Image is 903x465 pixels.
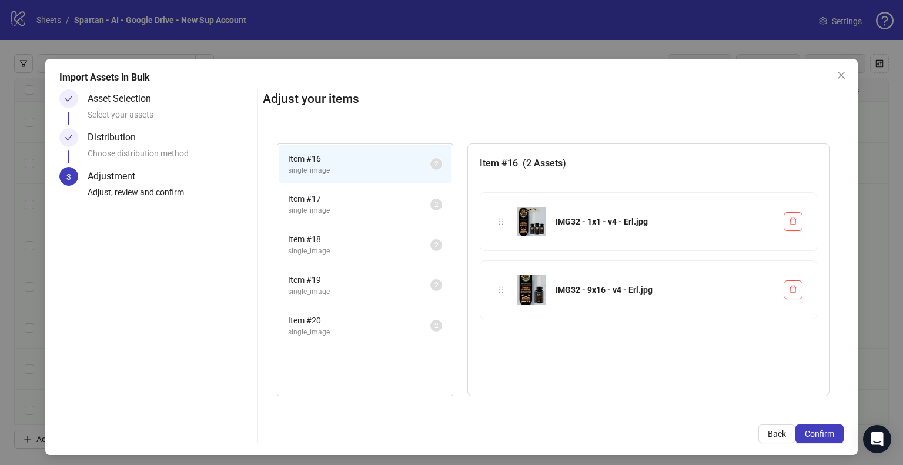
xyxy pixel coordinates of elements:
div: Asset Selection [88,89,160,108]
span: Item # 17 [288,192,430,205]
div: Select your assets [88,108,253,128]
span: Item # 20 [288,314,430,327]
span: 2 [434,281,439,289]
div: IMG32 - 9x16 - v4 - Erl.jpg [556,283,774,296]
span: single_image [288,246,430,257]
span: ( 2 Assets ) [523,158,566,169]
span: delete [789,285,797,293]
span: Item # 16 [288,152,430,165]
span: 2 [434,200,439,209]
button: Back [758,424,795,443]
div: Open Intercom Messenger [863,425,891,453]
span: holder [497,218,505,226]
span: Item # 18 [288,233,430,246]
sup: 2 [430,158,442,170]
span: single_image [288,327,430,338]
h3: Item # 16 [480,156,817,170]
span: check [65,133,73,142]
span: delete [789,217,797,225]
span: single_image [288,165,430,176]
img: IMG32 - 1x1 - v4 - Erl.jpg [517,207,546,236]
sup: 2 [430,279,442,291]
span: 2 [434,160,439,168]
div: holder [494,283,507,296]
span: Confirm [805,429,834,439]
div: Choose distribution method [88,147,253,167]
button: Delete [784,280,802,299]
div: Adjustment [88,167,145,186]
span: check [65,95,73,103]
button: Delete [784,212,802,231]
span: single_image [288,205,430,216]
span: 2 [434,322,439,330]
span: single_image [288,286,430,297]
div: holder [494,215,507,228]
span: 3 [66,172,71,182]
div: Import Assets in Bulk [59,71,844,85]
sup: 2 [430,239,442,251]
h2: Adjust your items [263,89,844,109]
sup: 2 [430,320,442,332]
button: Close [832,66,851,85]
button: Confirm [795,424,844,443]
div: Distribution [88,128,145,147]
span: holder [497,286,505,294]
sup: 2 [430,199,442,210]
div: Adjust, review and confirm [88,186,253,206]
span: 2 [434,241,439,249]
span: Item # 19 [288,273,430,286]
span: Back [768,429,786,439]
img: IMG32 - 9x16 - v4 - Erl.jpg [517,275,546,305]
span: close [837,71,846,80]
div: IMG32 - 1x1 - v4 - Erl.jpg [556,215,774,228]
